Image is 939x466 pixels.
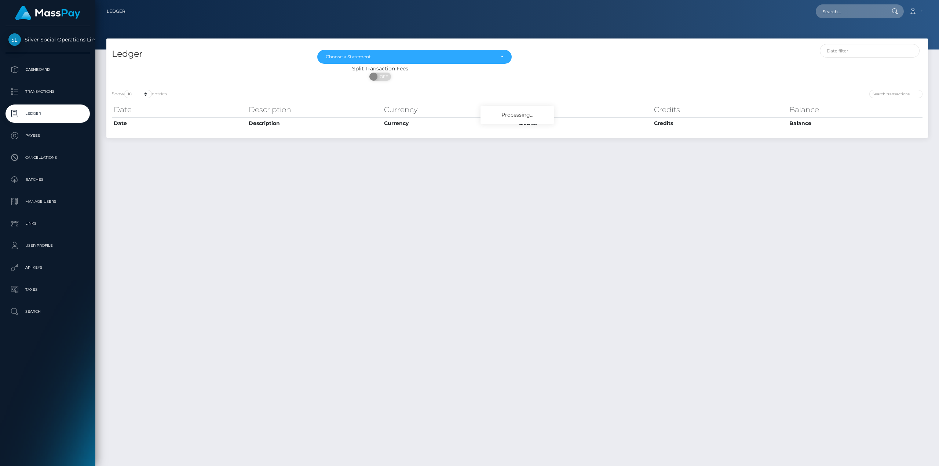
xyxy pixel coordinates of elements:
[8,174,87,185] p: Batches
[6,302,90,321] a: Search
[6,148,90,167] a: Cancellations
[8,152,87,163] p: Cancellations
[6,82,90,101] a: Transactions
[820,44,920,58] input: Date filter
[6,60,90,79] a: Dashboard
[788,102,922,117] th: Balance
[112,102,247,117] th: Date
[6,280,90,299] a: Taxes
[382,117,517,129] th: Currency
[6,236,90,255] a: User Profile
[247,102,382,117] th: Description
[8,306,87,317] p: Search
[6,126,90,145] a: Payees
[8,262,87,273] p: API Keys
[6,214,90,233] a: Links
[112,48,306,60] h4: Ledger
[788,117,922,129] th: Balance
[869,90,922,98] input: Search transactions
[816,4,885,18] input: Search...
[6,192,90,211] a: Manage Users
[8,130,87,141] p: Payees
[8,33,21,46] img: Silver Social Operations Limited
[326,54,495,60] div: Choose a Statement
[652,102,787,117] th: Credits
[15,6,80,20] img: MassPay Logo
[107,4,125,19] a: Ledger
[8,240,87,251] p: User Profile
[124,90,152,98] select: Showentries
[8,64,87,75] p: Dashboard
[517,117,652,129] th: Debits
[652,117,787,129] th: Credits
[382,102,517,117] th: Currency
[6,170,90,189] a: Batches
[112,117,247,129] th: Date
[517,102,652,117] th: Debits
[8,218,87,229] p: Links
[112,90,167,98] label: Show entries
[247,117,382,129] th: Description
[373,73,392,81] span: OFF
[6,104,90,123] a: Ledger
[317,50,512,64] button: Choose a Statement
[8,284,87,295] p: Taxes
[8,108,87,119] p: Ledger
[106,65,654,73] div: Split Transaction Fees
[8,196,87,207] p: Manage Users
[6,36,90,43] span: Silver Social Operations Limited
[481,106,554,124] div: Processing...
[8,86,87,97] p: Transactions
[6,258,90,277] a: API Keys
